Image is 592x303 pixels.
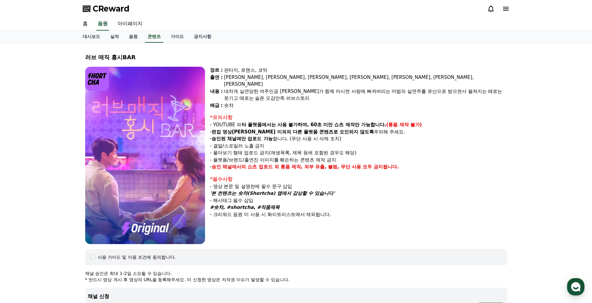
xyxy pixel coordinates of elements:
p: * 반드시 영상 게시 후 영상의 URL을 등록해주세요. 미 신청한 영상은 저작권 이슈가 발생할 수 있습니다. [85,277,507,283]
a: 음원 [96,17,109,31]
strong: 다른 플랫폼 콘텐츠로 오인되지 않도록 [293,129,374,135]
p: - 주의해 주세요. [210,128,507,136]
a: 홈 [2,198,41,213]
strong: 편집 영상[PERSON_NAME] 이외의 [212,129,291,135]
div: 대차게 실연당한 여주인공 [PERSON_NAME]가 함께 마시면 사랑에 빠져버리는 마법의 실연주를 유산으로 받으면서 펼쳐지는 때로는 웃기고 때로는 슬픈 오감만족 러브스토리 [224,88,507,102]
div: 장르 : [210,67,223,74]
a: 설정 [81,198,120,213]
div: 숏챠 [224,102,507,109]
strong: 승인 채널에서의 쇼츠 업로드 외 [212,164,279,170]
div: 사용 가이드 및 이용 조건에 동의합니다. [98,254,176,260]
a: 공지사항 [189,31,216,43]
img: video [85,67,205,244]
span: 대화 [57,207,65,212]
p: - 크리워드 음원 미 사용 시 화이트리스트에서 제외됩니다. [210,211,507,218]
p: - 플랫폼/브랜드/출연진 이미지를 훼손하는 콘텐츠 제작 금지 [210,156,507,164]
div: *유의사항 [210,114,507,121]
a: 대화 [41,198,81,213]
div: 판타지, 로맨스, 코믹 [224,67,507,74]
p: - 영상 본문 및 설명란에 필수 문구 삽입 [210,183,507,190]
p: - 합니다. (무단 사용 시 삭제 조치) [210,135,507,142]
p: - YOUTUBE 외 [210,121,507,128]
p: - 결말/스포일러 노출 금지 [210,142,507,150]
a: 대시보드 [78,31,105,43]
p: 채널 승인은 최대 1-2일 소요될 수 있습니다. [85,270,507,277]
strong: 타 플랫폼에서는 사용 불가하며, 60초 미만 쇼츠 제작만 가능합니다. [242,122,386,127]
strong: 롱폼 제작, 외부 유출, 불펌, 무단 사용 모두 금지됩니다. [281,164,399,170]
div: 배급 : [210,102,223,109]
em: '본 컨텐츠는 숏챠(Shortcha) 앱에서 감상할 수 있습니다' [210,190,335,196]
div: 러브 매직 홍시BAR [85,53,507,62]
p: 채널 신청 [88,293,505,300]
a: 마이페이지 [113,17,148,31]
img: logo [85,67,109,91]
p: - [210,163,507,171]
div: 내용 : [210,88,223,102]
a: CReward [83,4,130,14]
strong: 승인된 채널에만 업로드 가능 [212,136,273,142]
a: 가이드 [166,31,189,43]
a: 콘텐츠 [145,31,163,43]
div: 출연 : [210,74,223,88]
em: #숏챠, #shortcha, #작품제목 [210,204,280,210]
span: CReward [93,4,130,14]
span: 홈 [20,207,23,212]
a: 홈 [78,17,93,31]
div: [PERSON_NAME], [PERSON_NAME], [PERSON_NAME], [PERSON_NAME], [PERSON_NAME], [PERSON_NAME], [PERSON... [224,74,507,88]
div: *필수사항 [210,176,507,183]
p: - 몰아보기 형태 업로드 금지(재생목록, 제목 등에 포함된 경우도 해당) [210,149,507,156]
p: - 해시태그 필수 삽입 [210,197,507,204]
span: 설정 [96,207,104,212]
a: 실적 [105,31,124,43]
a: 음원 [124,31,143,43]
strong: (롱폼 제작 불가) [386,122,422,127]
